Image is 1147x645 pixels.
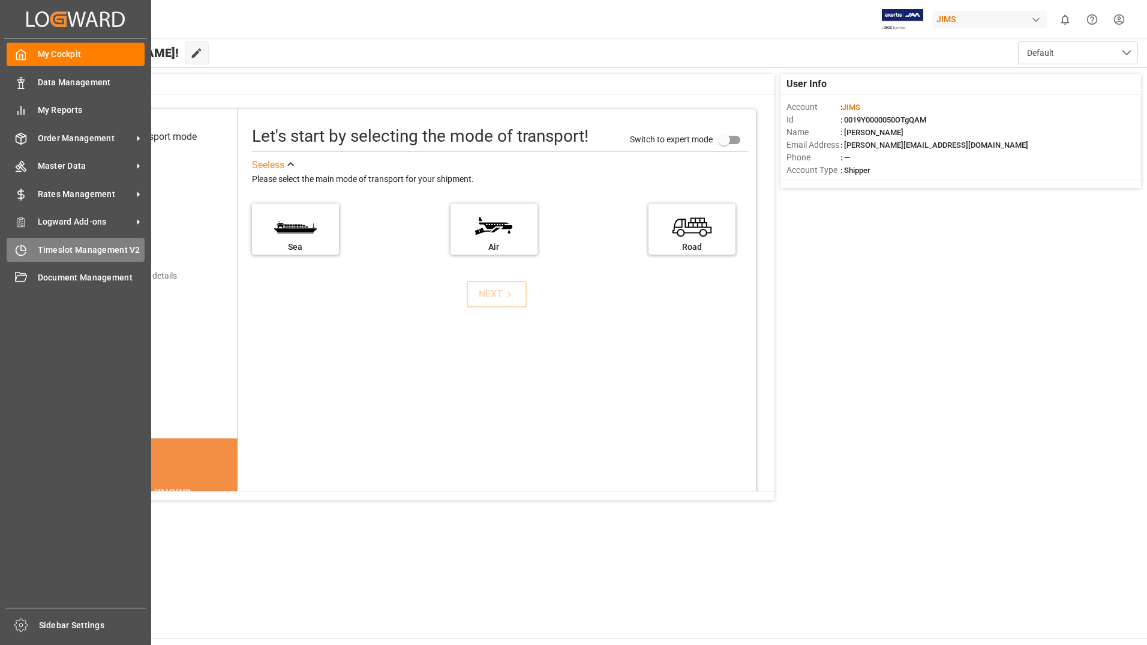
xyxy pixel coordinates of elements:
span: Account [786,101,840,114]
span: : [PERSON_NAME][EMAIL_ADDRESS][DOMAIN_NAME] [840,141,1028,150]
span: Account Type [786,164,840,177]
span: My Cockpit [38,48,145,61]
span: : — [840,153,850,162]
span: Order Management [38,132,133,145]
a: Document Management [7,266,145,289]
img: Exertis%20JAM%20-%20Email%20Logo.jpg_1722504956.jpg [882,9,923,30]
div: Add shipping details [102,270,177,282]
span: Email Address [786,139,840,151]
span: Id [786,114,840,126]
span: : Shipper [840,166,870,175]
span: Data Management [38,76,145,89]
div: Please select the main mode of transport for your shipment. [252,172,747,187]
div: See less [252,158,284,172]
span: User Info [786,77,827,91]
span: My Reports [38,104,145,117]
span: Switch to expert mode [630,134,713,144]
span: : 0019Y0000050OTgQAM [840,115,926,124]
span: Default [1027,47,1054,59]
span: Sidebar Settings [39,619,146,632]
button: open menu [1018,41,1138,64]
span: Phone [786,151,840,164]
span: Rates Management [38,188,133,201]
span: : [840,103,860,112]
div: Air [457,241,532,253]
div: Road [654,241,729,253]
span: JIMS [842,103,860,112]
span: Logward Add-ons [38,216,133,228]
button: NEXT [467,281,527,307]
span: Hello [PERSON_NAME]! [50,41,179,64]
a: Data Management [7,70,145,94]
span: : [PERSON_NAME] [840,128,903,137]
div: NEXT [479,287,515,301]
a: My Cockpit [7,43,145,66]
a: Timeslot Management V2 [7,238,145,261]
span: Document Management [38,271,145,284]
span: Master Data [38,160,133,172]
span: Name [786,126,840,139]
span: Timeslot Management V2 [38,244,145,256]
div: Sea [258,241,333,253]
div: Let's start by selecting the mode of transport! [252,124,588,149]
